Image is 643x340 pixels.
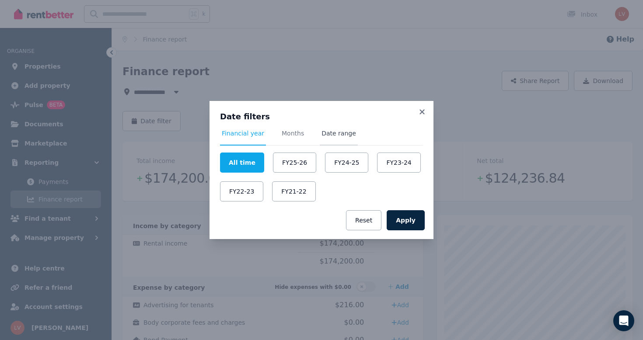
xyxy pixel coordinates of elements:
button: FY24-25 [325,153,368,173]
button: Reset [346,210,381,230]
button: FY23-24 [377,153,420,173]
span: Date range [321,129,356,138]
button: All time [220,153,264,173]
div: Open Intercom Messenger [613,310,634,331]
button: FY22-23 [220,181,263,201]
span: Financial year [222,129,264,138]
button: FY25-26 [273,153,316,173]
span: Months [282,129,304,138]
button: FY21-22 [272,181,315,201]
nav: Tabs [220,129,423,146]
h3: Date filters [220,111,423,122]
button: Apply [387,210,425,230]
